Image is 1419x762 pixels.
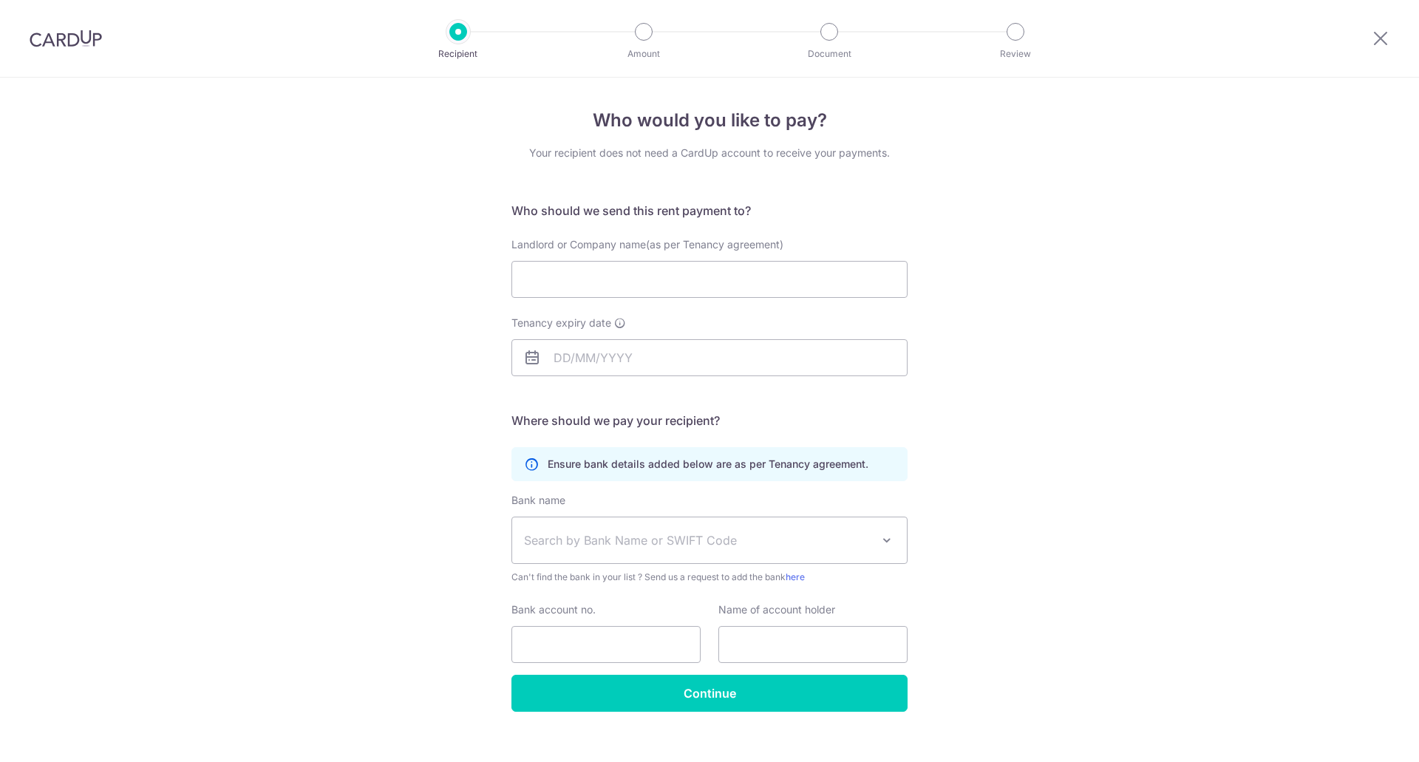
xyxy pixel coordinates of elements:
img: CardUp [30,30,102,47]
p: Document [775,47,884,61]
p: Recipient [404,47,513,61]
span: Search by Bank Name or SWIFT Code [524,531,871,549]
h5: Who should we send this rent payment to? [511,202,908,220]
iframe: Opens a widget where you can find more information [1324,718,1404,755]
div: Your recipient does not need a CardUp account to receive your payments. [511,146,908,160]
span: Can't find the bank in your list ? Send us a request to add the bank [511,570,908,585]
p: Amount [589,47,698,61]
p: Review [961,47,1070,61]
span: Tenancy expiry date [511,316,611,330]
input: DD/MM/YYYY [511,339,908,376]
label: Bank name [511,493,565,508]
h5: Where should we pay your recipient? [511,412,908,429]
h4: Who would you like to pay? [511,107,908,134]
a: here [786,571,805,582]
label: Bank account no. [511,602,596,617]
p: Ensure bank details added below are as per Tenancy agreement. [548,457,868,472]
span: Landlord or Company name(as per Tenancy agreement) [511,238,783,251]
input: Continue [511,675,908,712]
label: Name of account holder [718,602,835,617]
